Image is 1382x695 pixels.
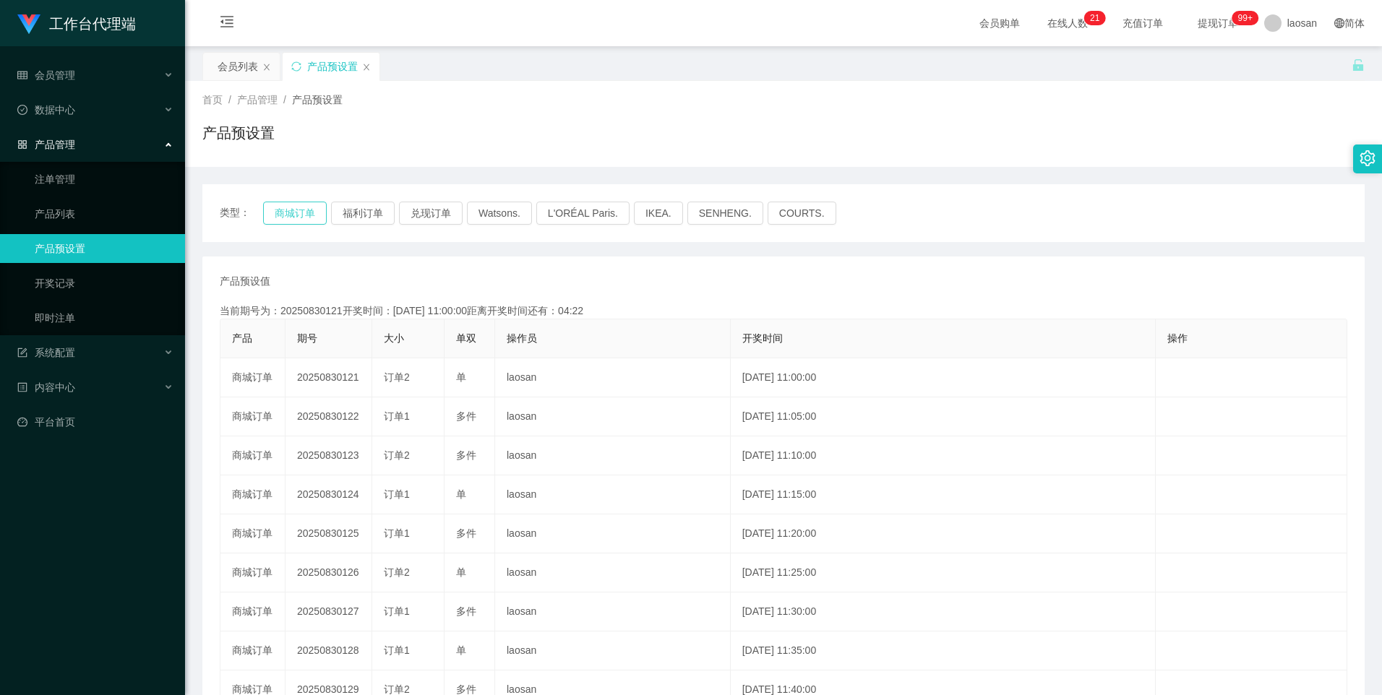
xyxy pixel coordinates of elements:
[456,371,466,383] span: 单
[384,410,410,422] span: 订单1
[384,371,410,383] span: 订单2
[495,553,731,592] td: laosan
[286,592,372,631] td: 20250830127
[384,488,410,500] span: 订单1
[286,631,372,670] td: 20250830128
[220,436,286,475] td: 商城订单
[17,347,75,358] span: 系统配置
[237,94,278,105] span: 产品管理
[731,631,1156,670] td: [DATE] 11:35:00
[292,94,343,105] span: 产品预设置
[456,644,466,656] span: 单
[456,332,476,344] span: 单双
[731,553,1156,592] td: [DATE] 11:25:00
[768,202,836,225] button: COURTS.
[384,683,410,695] span: 订单2
[286,553,372,592] td: 20250830126
[634,202,683,225] button: IKEA.
[202,94,223,105] span: 首页
[399,202,463,225] button: 兑现订单
[456,527,476,539] span: 多件
[49,1,136,47] h1: 工作台代理端
[283,94,286,105] span: /
[218,53,258,80] div: 会员列表
[17,17,136,29] a: 工作台代理端
[731,475,1156,514] td: [DATE] 11:15:00
[467,202,532,225] button: Watsons.
[495,475,731,514] td: laosan
[220,274,270,289] span: 产品预设值
[17,382,27,392] i: 图标: profile
[17,139,75,150] span: 产品管理
[384,527,410,539] span: 订单1
[384,644,410,656] span: 订单1
[17,347,27,358] i: 图标: form
[220,553,286,592] td: 商城订单
[35,165,173,194] a: 注单管理
[731,397,1156,436] td: [DATE] 11:05:00
[35,269,173,298] a: 开奖记录
[220,303,1347,319] div: 当前期号为：20250830121开奖时间：[DATE] 11:00:00距离开奖时间还有：04:22
[286,475,372,514] td: 20250830124
[507,332,537,344] span: 操作员
[456,410,476,422] span: 多件
[1084,11,1105,25] sup: 21
[35,234,173,263] a: 产品预设置
[220,631,286,670] td: 商城订单
[384,449,410,461] span: 订单2
[307,53,358,80] div: 产品预设置
[35,199,173,228] a: 产品列表
[1090,11,1095,25] p: 2
[495,358,731,397] td: laosan
[297,332,317,344] span: 期号
[232,332,252,344] span: 产品
[1040,18,1095,28] span: 在线人数
[495,397,731,436] td: laosan
[220,202,263,225] span: 类型：
[17,14,40,35] img: logo.9652507e.png
[731,436,1156,475] td: [DATE] 11:10:00
[1115,18,1170,28] span: 充值订单
[456,683,476,695] span: 多件
[456,449,476,461] span: 多件
[1095,11,1100,25] p: 1
[1360,150,1375,166] i: 图标: setting
[1232,11,1258,25] sup: 1018
[220,514,286,553] td: 商城订单
[17,104,75,116] span: 数据中心
[286,358,372,397] td: 20250830121
[220,592,286,631] td: 商城订单
[331,202,395,225] button: 福利订单
[228,94,231,105] span: /
[220,475,286,514] td: 商城订单
[263,202,327,225] button: 商城订单
[202,1,252,47] i: 图标: menu-fold
[495,592,731,631] td: laosan
[742,332,783,344] span: 开奖时间
[731,514,1156,553] td: [DATE] 11:20:00
[17,70,27,80] i: 图标: table
[17,105,27,115] i: 图标: check-circle-o
[1352,59,1365,72] i: 图标: unlock
[286,436,372,475] td: 20250830123
[362,63,371,72] i: 图标: close
[731,358,1156,397] td: [DATE] 11:00:00
[286,397,372,436] td: 20250830122
[687,202,763,225] button: SENHENG.
[495,436,731,475] td: laosan
[456,488,466,500] span: 单
[17,381,75,393] span: 内容中心
[17,69,75,81] span: 会员管理
[291,61,301,72] i: 图标: sync
[1334,18,1344,28] i: 图标: global
[262,63,271,72] i: 图标: close
[202,122,275,144] h1: 产品预设置
[384,605,410,617] span: 订单1
[220,397,286,436] td: 商城订单
[35,303,173,332] a: 即时注单
[495,631,731,670] td: laosan
[456,566,466,578] span: 单
[495,514,731,553] td: laosan
[286,514,372,553] td: 20250830125
[220,358,286,397] td: 商城订单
